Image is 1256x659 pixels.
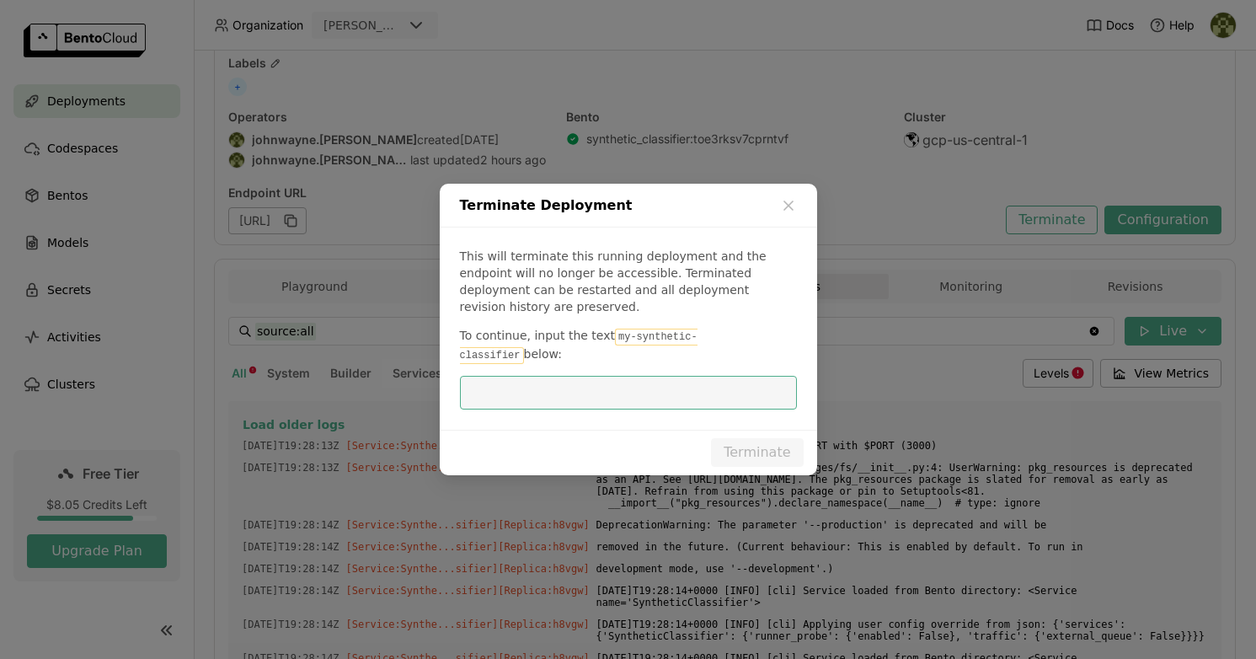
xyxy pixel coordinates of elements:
[460,248,797,315] p: This will terminate this running deployment and the endpoint will no longer be accessible. Termin...
[460,329,615,342] span: To continue, input the text
[711,438,803,467] button: Terminate
[440,184,817,228] div: Terminate Deployment
[524,347,562,361] span: below:
[440,184,817,475] div: dialog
